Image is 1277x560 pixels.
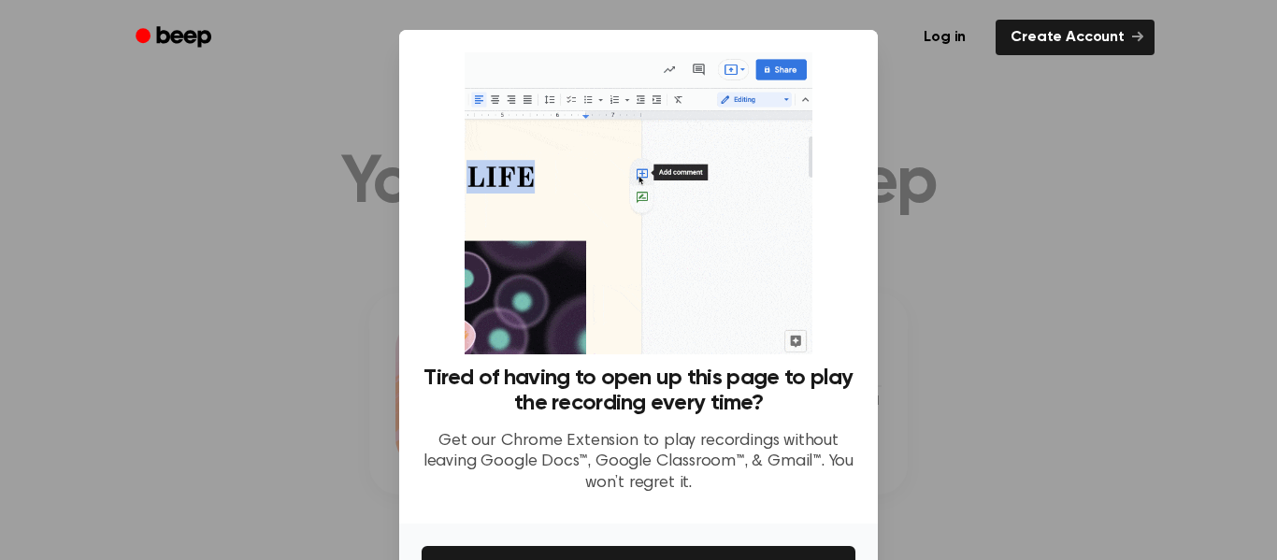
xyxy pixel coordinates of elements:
img: Beep extension in action [465,52,811,354]
h3: Tired of having to open up this page to play the recording every time? [422,366,855,416]
a: Beep [122,20,228,56]
a: Create Account [996,20,1155,55]
p: Get our Chrome Extension to play recordings without leaving Google Docs™, Google Classroom™, & Gm... [422,431,855,495]
a: Log in [905,16,984,59]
